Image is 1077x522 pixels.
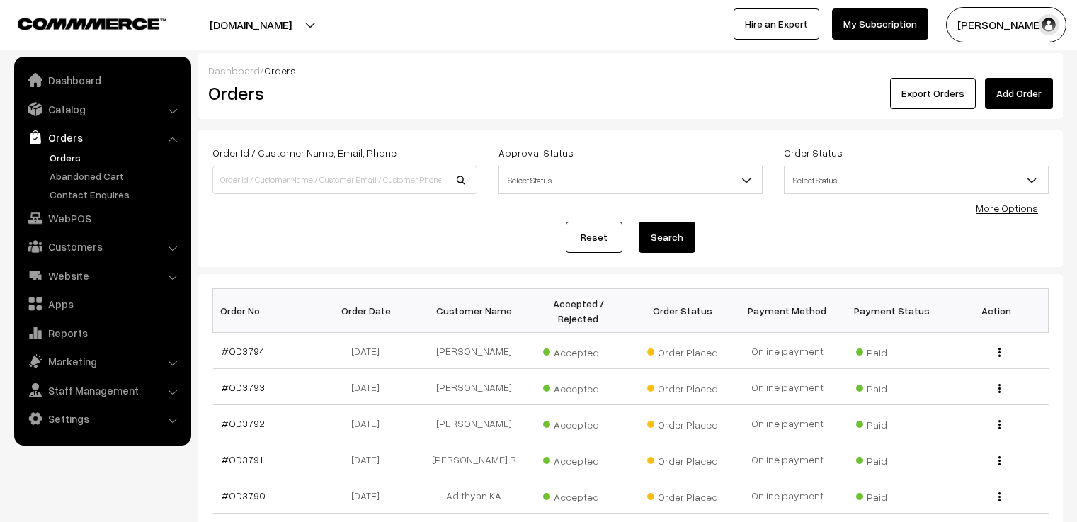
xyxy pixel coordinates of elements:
a: Staff Management [18,378,186,403]
a: Add Order [985,78,1053,109]
span: Order Placed [647,414,718,432]
div: / [208,63,1053,78]
a: Customers [18,234,186,259]
button: [PERSON_NAME] C [946,7,1066,42]
span: Select Status [785,168,1048,193]
th: Accepted / Rejected [526,289,631,333]
td: [DATE] [317,405,422,441]
a: Apps [18,291,186,317]
img: user [1038,14,1059,35]
span: Orders [264,64,296,76]
a: Dashboard [208,64,260,76]
td: Online payment [735,441,840,477]
th: Payment Status [840,289,945,333]
a: #OD3791 [222,453,263,465]
a: More Options [976,202,1038,214]
span: Order Placed [647,450,718,468]
td: Online payment [735,333,840,369]
h2: Orders [208,82,476,104]
a: Website [18,263,186,288]
a: Contact Enquires [46,187,186,202]
span: Order Placed [647,486,718,504]
a: Abandoned Cart [46,169,186,183]
th: Order No [213,289,318,333]
td: [PERSON_NAME] [422,369,527,405]
a: WebPOS [18,205,186,231]
a: #OD3792 [222,417,265,429]
span: Accepted [543,378,614,396]
span: Accepted [543,341,614,360]
td: Online payment [735,369,840,405]
img: Menu [998,384,1001,393]
a: Hire an Expert [734,8,819,40]
span: Order Placed [647,341,718,360]
th: Customer Name [422,289,527,333]
td: [DATE] [317,477,422,514]
span: Paid [856,414,927,432]
a: My Subscription [832,8,928,40]
button: [DOMAIN_NAME] [160,7,341,42]
a: Orders [46,150,186,165]
a: Reset [566,222,622,253]
span: Accepted [543,450,614,468]
td: Online payment [735,477,840,514]
span: Accepted [543,414,614,432]
a: Catalog [18,96,186,122]
td: [DATE] [317,369,422,405]
td: Online payment [735,405,840,441]
input: Order Id / Customer Name / Customer Email / Customer Phone [212,166,477,194]
img: COMMMERCE [18,18,166,29]
img: Menu [998,492,1001,501]
span: Accepted [543,486,614,504]
td: [PERSON_NAME] [422,333,527,369]
a: Marketing [18,348,186,374]
th: Action [944,289,1049,333]
img: Menu [998,420,1001,429]
a: #OD3790 [222,489,266,501]
span: Paid [856,341,927,360]
span: Paid [856,450,927,468]
span: Select Status [499,168,763,193]
th: Payment Method [735,289,840,333]
a: Settings [18,406,186,431]
label: Order Status [784,145,843,160]
td: [DATE] [317,441,422,477]
a: #OD3793 [222,381,265,393]
span: Paid [856,378,927,396]
td: [PERSON_NAME] R [422,441,527,477]
a: Orders [18,125,186,150]
a: Reports [18,320,186,346]
span: Select Status [784,166,1049,194]
th: Order Status [631,289,736,333]
td: Adithyan KA [422,477,527,514]
a: #OD3794 [222,345,265,357]
td: [PERSON_NAME] [422,405,527,441]
a: Dashboard [18,67,186,93]
th: Order Date [317,289,422,333]
button: Export Orders [890,78,976,109]
button: Search [639,222,695,253]
a: COMMMERCE [18,14,142,31]
label: Approval Status [498,145,574,160]
span: Select Status [498,166,763,194]
img: Menu [998,456,1001,465]
span: Paid [856,486,927,504]
span: Order Placed [647,378,718,396]
label: Order Id / Customer Name, Email, Phone [212,145,397,160]
img: Menu [998,348,1001,357]
td: [DATE] [317,333,422,369]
